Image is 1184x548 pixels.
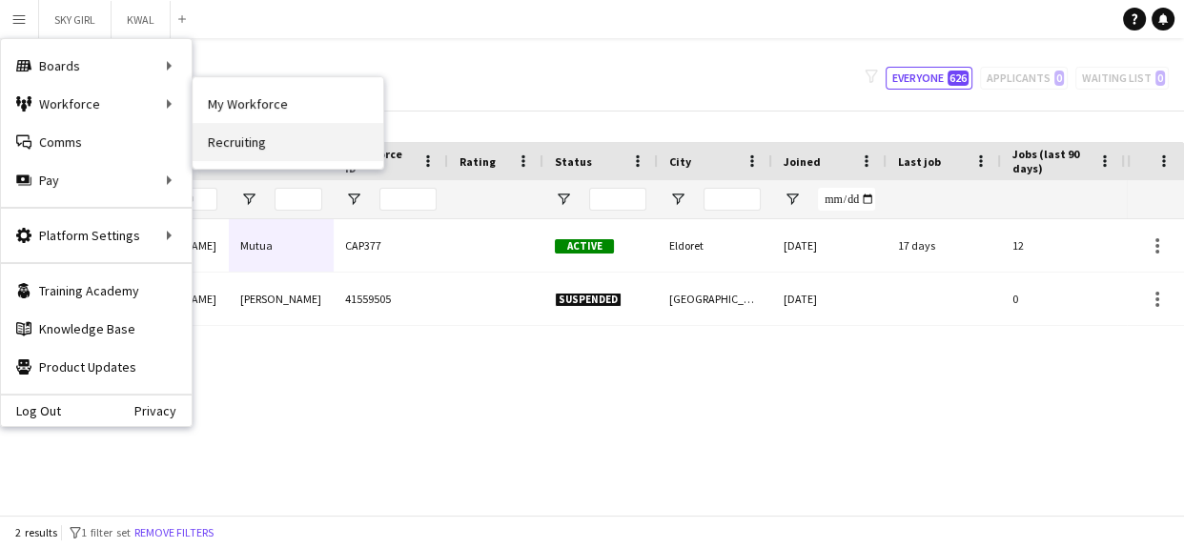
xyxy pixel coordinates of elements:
[1,348,192,386] a: Product Updates
[334,219,448,272] div: CAP377
[229,219,334,272] div: Mutua
[1,310,192,348] a: Knowledge Base
[1,272,192,310] a: Training Academy
[886,67,972,90] button: Everyone626
[134,403,192,418] a: Privacy
[704,188,761,211] input: City Filter Input
[193,123,383,161] a: Recruiting
[818,188,875,211] input: Joined Filter Input
[1,85,192,123] div: Workforce
[898,154,941,169] span: Last job
[229,273,334,325] div: [PERSON_NAME]
[459,154,496,169] span: Rating
[772,273,887,325] div: [DATE]
[772,219,887,272] div: [DATE]
[1,216,192,254] div: Platform Settings
[240,191,257,208] button: Open Filter Menu
[1,47,192,85] div: Boards
[555,191,572,208] button: Open Filter Menu
[948,71,969,86] span: 626
[669,191,686,208] button: Open Filter Menu
[555,154,592,169] span: Status
[555,239,614,254] span: Active
[1001,219,1125,272] div: 12
[379,188,437,211] input: Workforce ID Filter Input
[1,403,61,418] a: Log Out
[345,191,362,208] button: Open Filter Menu
[658,273,772,325] div: [GEOGRAPHIC_DATA]
[193,85,383,123] a: My Workforce
[784,154,821,169] span: Joined
[658,219,772,272] div: Eldoret
[555,293,622,307] span: Suspended
[669,154,691,169] span: City
[1012,147,1091,175] span: Jobs (last 90 days)
[131,522,217,543] button: Remove filters
[589,188,646,211] input: Status Filter Input
[81,525,131,539] span: 1 filter set
[1,161,192,199] div: Pay
[887,219,1001,272] div: 17 days
[1,123,192,161] a: Comms
[334,273,448,325] div: 41559505
[275,188,322,211] input: Last Name Filter Input
[1001,273,1125,325] div: 0
[39,1,112,38] button: SKY GIRL
[112,1,171,38] button: KWAL
[784,191,801,208] button: Open Filter Menu
[170,188,217,211] input: First Name Filter Input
